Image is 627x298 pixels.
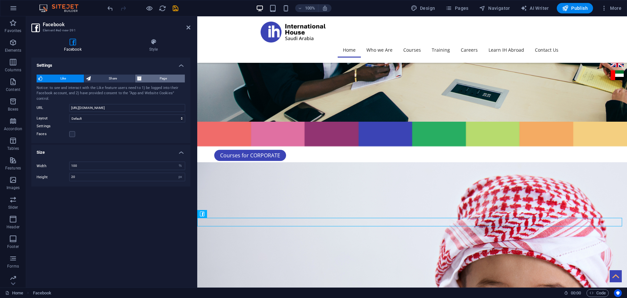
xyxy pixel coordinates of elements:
[84,75,135,82] button: Share
[7,224,20,230] p: Header
[614,289,622,297] button: Usercentrics
[587,289,609,297] button: Code
[8,107,19,112] p: Boxes
[37,122,185,130] label: Settings
[106,5,114,12] i: Undo: Add element (Ctrl+Z)
[521,5,549,11] span: AI Writer
[135,75,185,82] button: Page
[476,3,513,13] button: Navigator
[408,3,438,13] div: Design (Ctrl+Alt+Y)
[44,75,82,82] span: Like
[171,4,179,12] button: save
[145,4,153,12] button: Click here to leave preview mode and continue editing
[93,75,133,82] span: Share
[43,22,190,27] h2: Facebook
[408,3,438,13] button: Design
[479,5,510,11] span: Navigator
[518,3,552,13] button: AI Writer
[6,87,20,92] p: Content
[443,3,471,13] button: Pages
[172,5,179,12] i: Save (Ctrl+S)
[106,4,114,12] button: undo
[7,146,19,151] p: Tables
[557,3,593,13] button: Publish
[31,145,190,156] h4: Size
[7,264,19,269] p: Forms
[7,185,20,190] p: Images
[37,75,84,82] button: Like
[33,289,52,297] span: Click to select. Double-click to edit
[37,130,69,138] label: Faces
[562,5,588,11] span: Publish
[4,126,22,131] p: Accordion
[43,27,177,33] h3: Element #ed-new-391
[8,205,18,210] p: Slider
[5,289,23,297] a: Click to cancel selection. Double-click to open Pages
[37,114,69,122] label: Layout
[564,289,581,297] h6: Session time
[305,4,315,12] h6: 100%
[37,175,69,179] label: Height
[117,39,190,52] h4: Style
[322,5,328,11] i: On resize automatically adjust zoom level to fit chosen device.
[295,4,318,12] button: 100%
[445,5,468,11] span: Pages
[37,164,69,168] label: Width
[38,4,87,12] img: Editor Logo
[7,244,19,249] p: Footer
[37,104,69,112] label: URL
[5,67,21,73] p: Columns
[571,289,581,297] span: 00 00
[598,3,624,13] button: More
[158,4,166,12] button: reload
[411,5,435,11] span: Design
[31,58,190,69] h4: Settings
[5,28,21,33] p: Favorites
[5,166,21,171] p: Features
[144,75,183,82] span: Page
[37,85,185,102] div: Notice: to see and interact with the Like feature users need to 1) be logged into their Facebook ...
[5,48,22,53] p: Elements
[589,289,606,297] span: Code
[575,290,576,295] span: :
[33,289,52,297] nav: breadcrumb
[31,39,117,52] h4: Facebook
[601,5,621,11] span: More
